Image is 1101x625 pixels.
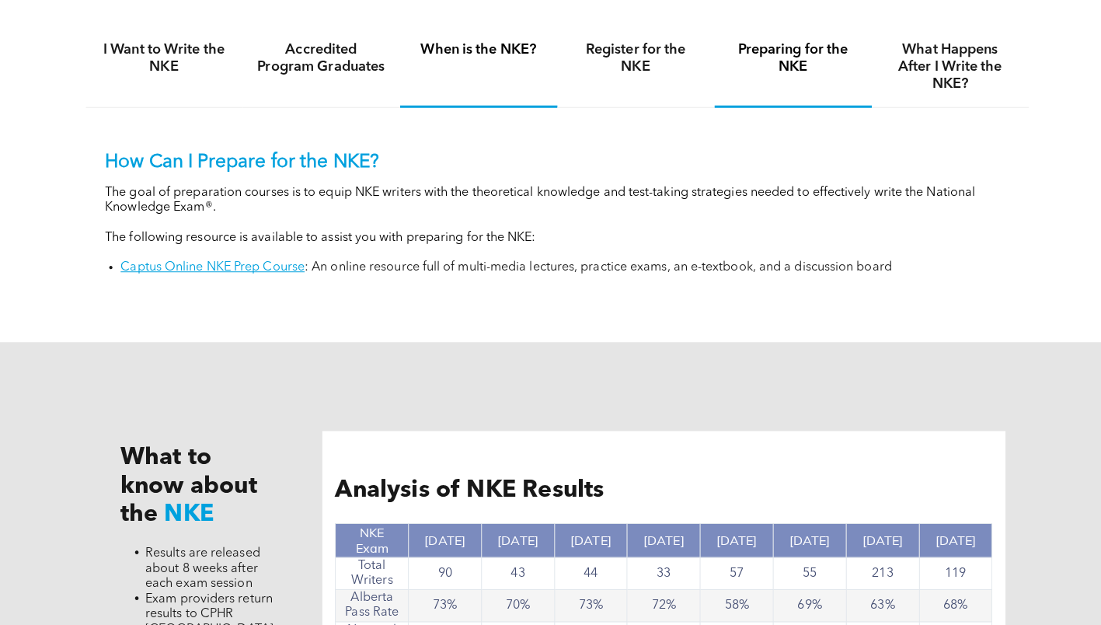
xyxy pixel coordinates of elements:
h4: What Happens After I Write the NKE? [876,42,1003,93]
td: Alberta Pass Rate [332,585,404,616]
th: NKE Exam [332,519,404,553]
h4: Accredited Program Graduates [254,42,382,76]
th: [DATE] [765,519,837,553]
a: Captus Online NKE Prep Course [120,260,301,272]
h4: Register for the NKE [565,42,692,76]
td: 33 [620,553,692,585]
td: 68% [908,585,981,616]
td: 90 [404,553,476,585]
td: 43 [476,553,548,585]
td: Total Writers [332,553,404,585]
span: Results are released about 8 weeks after each exam session [144,543,257,585]
li: : An online resource full of multi-media lectures, practice exams, an e-textbook, and a discussio... [120,259,998,274]
span: Analysis of NKE Results [331,474,597,498]
p: The goal of preparation courses is to equip NKE writers with the theoretical knowledge and test-t... [104,185,998,215]
td: 57 [692,553,765,585]
th: [DATE] [548,519,620,553]
h4: Preparing for the NKE [720,42,848,76]
span: What to know about the [119,442,254,522]
th: [DATE] [836,519,908,553]
td: 44 [548,553,620,585]
td: 69% [765,585,837,616]
td: 58% [692,585,765,616]
th: [DATE] [908,519,981,553]
td: 55 [765,553,837,585]
p: How Can I Prepare for the NKE? [104,151,998,173]
th: [DATE] [620,519,692,553]
h4: I Want to Write the NKE [99,42,226,76]
td: 119 [908,553,981,585]
th: [DATE] [476,519,548,553]
span: NKE [162,498,211,522]
td: 213 [836,553,908,585]
th: [DATE] [404,519,476,553]
td: 63% [836,585,908,616]
td: 70% [476,585,548,616]
td: 72% [620,585,692,616]
td: 73% [548,585,620,616]
p: The following resource is available to assist you with preparing for the NKE: [104,229,998,244]
td: 73% [404,585,476,616]
h4: When is the NKE? [409,42,537,59]
th: [DATE] [692,519,765,553]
